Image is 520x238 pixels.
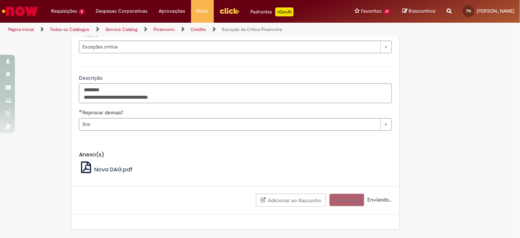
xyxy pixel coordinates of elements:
img: click_logo_yellow_360x200.png [219,5,240,16]
span: Reprovar demais? [82,109,125,116]
span: TN [466,9,471,13]
a: Exceção da Crítica Financeira [222,26,282,32]
p: +GenAi [275,7,294,16]
span: Favoritos [361,7,381,15]
a: Todos os Catálogos [50,26,89,32]
a: Service Catalog [105,26,137,32]
span: Obrigatório Preenchido [79,110,82,112]
textarea: Descrição [79,83,392,103]
span: 27 [383,9,391,15]
div: Padroniza [251,7,294,16]
a: Financeiro [153,26,175,32]
span: Motivo [82,32,100,38]
a: Crédito [191,26,206,32]
span: Descrição [79,74,104,81]
span: More [197,7,208,15]
span: Nova DAG.pdf [94,165,133,173]
h5: Anexo(s) [79,152,392,158]
span: Enviando... [366,196,392,203]
a: Página inicial [8,26,34,32]
span: Sim [82,118,377,130]
span: Despesas Corporativas [96,7,148,15]
span: [PERSON_NAME] [477,8,514,14]
span: Exceções crítica [82,41,377,53]
span: 5 [79,9,85,15]
a: Rascunhos [402,8,435,15]
span: Aprovações [159,7,186,15]
ul: Trilhas de página [6,23,341,37]
img: ServiceNow [1,4,39,19]
a: Nova DAG.pdf [79,165,133,173]
span: Requisições [51,7,77,15]
span: Rascunhos [409,7,435,15]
